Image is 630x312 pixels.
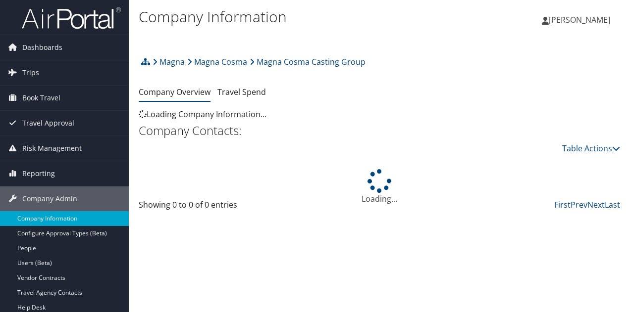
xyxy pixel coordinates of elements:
[22,86,60,110] span: Book Travel
[22,60,39,85] span: Trips
[139,169,620,205] div: Loading...
[549,14,610,25] span: [PERSON_NAME]
[587,199,605,210] a: Next
[139,199,248,216] div: Showing 0 to 0 of 0 entries
[22,186,77,211] span: Company Admin
[22,111,74,135] span: Travel Approval
[139,122,620,139] h2: Company Contacts:
[153,52,185,72] a: Magna
[187,52,247,72] a: Magna Cosma
[22,136,82,161] span: Risk Management
[554,199,571,210] a: First
[139,6,460,27] h1: Company Information
[22,35,62,60] span: Dashboards
[542,5,620,35] a: [PERSON_NAME]
[250,52,366,72] a: Magna Cosma Casting Group
[22,6,121,30] img: airportal-logo.png
[139,87,210,97] a: Company Overview
[139,109,266,120] span: Loading Company Information...
[217,87,266,97] a: Travel Spend
[605,199,620,210] a: Last
[22,161,55,186] span: Reporting
[571,199,587,210] a: Prev
[562,143,620,154] a: Table Actions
